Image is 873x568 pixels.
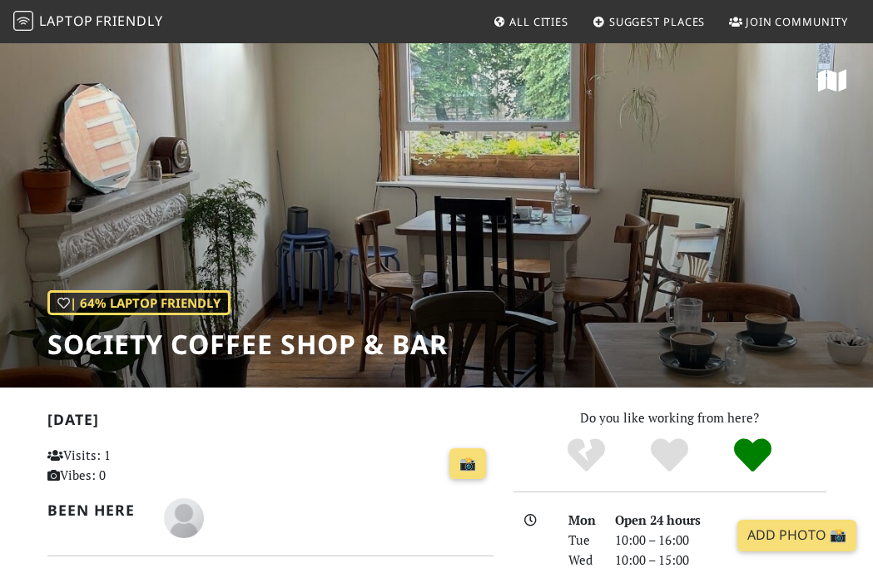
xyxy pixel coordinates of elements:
h1: Society Coffee Shop & Bar [47,328,448,360]
span: Join Community [746,14,848,29]
div: Tue [558,530,605,550]
div: Open 24 hours [605,510,836,530]
p: Do you like working from here? [513,407,826,427]
a: LaptopFriendly LaptopFriendly [13,7,163,37]
a: Join Community [722,7,855,37]
span: Friendly [96,12,162,30]
span: Suggest Places [609,14,706,29]
div: No [545,437,628,474]
div: Yes [628,437,712,474]
div: Mon [558,510,605,530]
img: LaptopFriendly [13,11,33,31]
a: Add Photo 📸 [737,520,856,551]
div: | 64% Laptop Friendly [47,290,231,315]
div: 10:00 – 16:00 [605,530,836,550]
span: Misha Benjamin [164,507,204,524]
h2: Been here [47,501,144,519]
a: All Cities [486,7,575,37]
a: 📸 [449,448,486,480]
a: Suggest Places [586,7,712,37]
div: Definitely! [712,437,795,474]
span: All Cities [509,14,568,29]
h2: [DATE] [47,411,494,435]
span: Laptop [39,12,93,30]
p: Visits: 1 Vibes: 0 [47,445,183,485]
img: blank-535327c66bd565773addf3077783bbfce4b00ec00e9fd257753287c682c7fa38.png [164,498,204,538]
